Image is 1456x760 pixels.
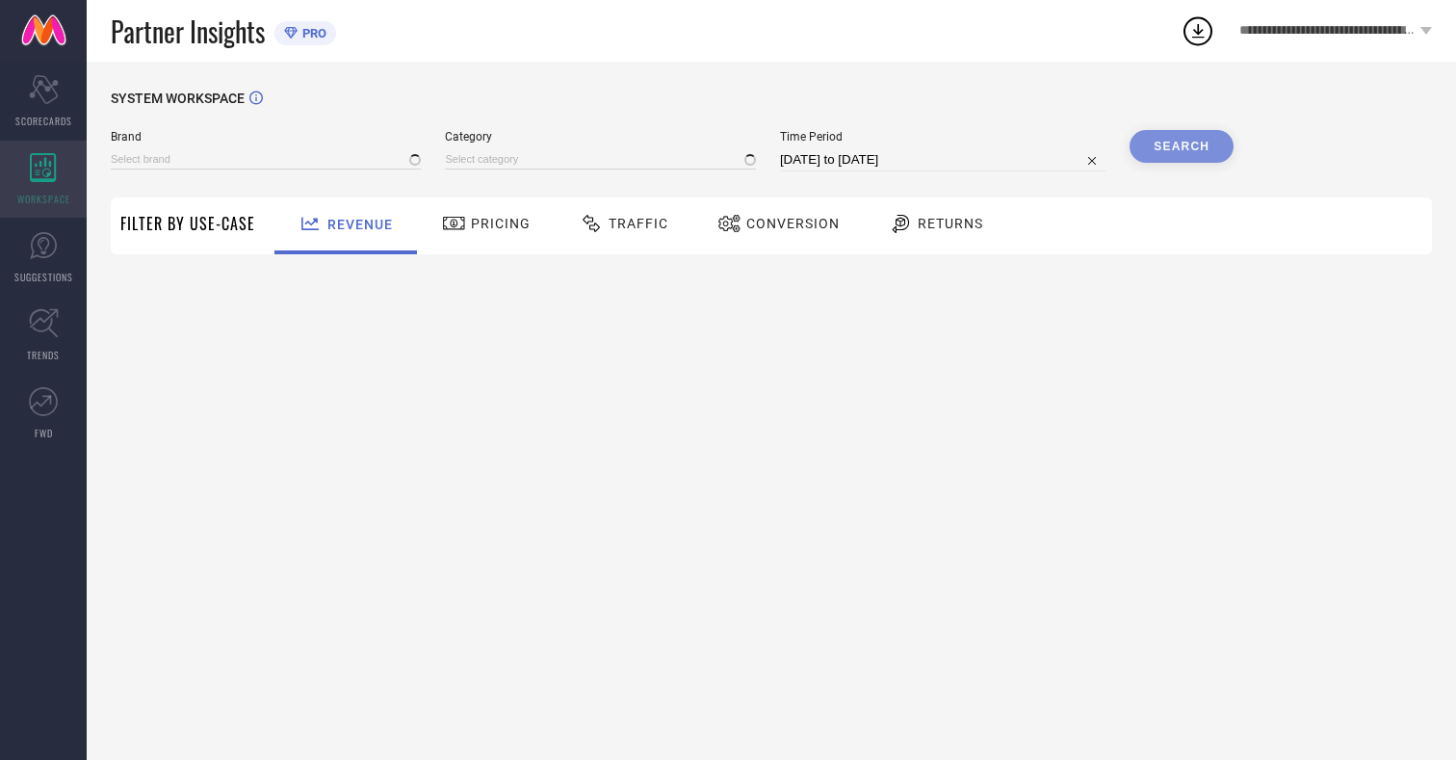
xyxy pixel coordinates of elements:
[609,216,668,231] span: Traffic
[445,149,755,170] input: Select category
[471,216,531,231] span: Pricing
[780,148,1105,171] input: Select time period
[1181,13,1215,48] div: Open download list
[27,348,60,362] span: TRENDS
[746,216,840,231] span: Conversion
[35,426,53,440] span: FWD
[327,217,393,232] span: Revenue
[15,114,72,128] span: SCORECARDS
[14,270,73,284] span: SUGGESTIONS
[17,192,70,206] span: WORKSPACE
[111,12,265,51] span: Partner Insights
[111,149,421,170] input: Select brand
[111,91,245,106] span: SYSTEM WORKSPACE
[780,130,1105,144] span: Time Period
[445,130,755,144] span: Category
[111,130,421,144] span: Brand
[120,212,255,235] span: Filter By Use-Case
[918,216,983,231] span: Returns
[298,26,326,40] span: PRO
